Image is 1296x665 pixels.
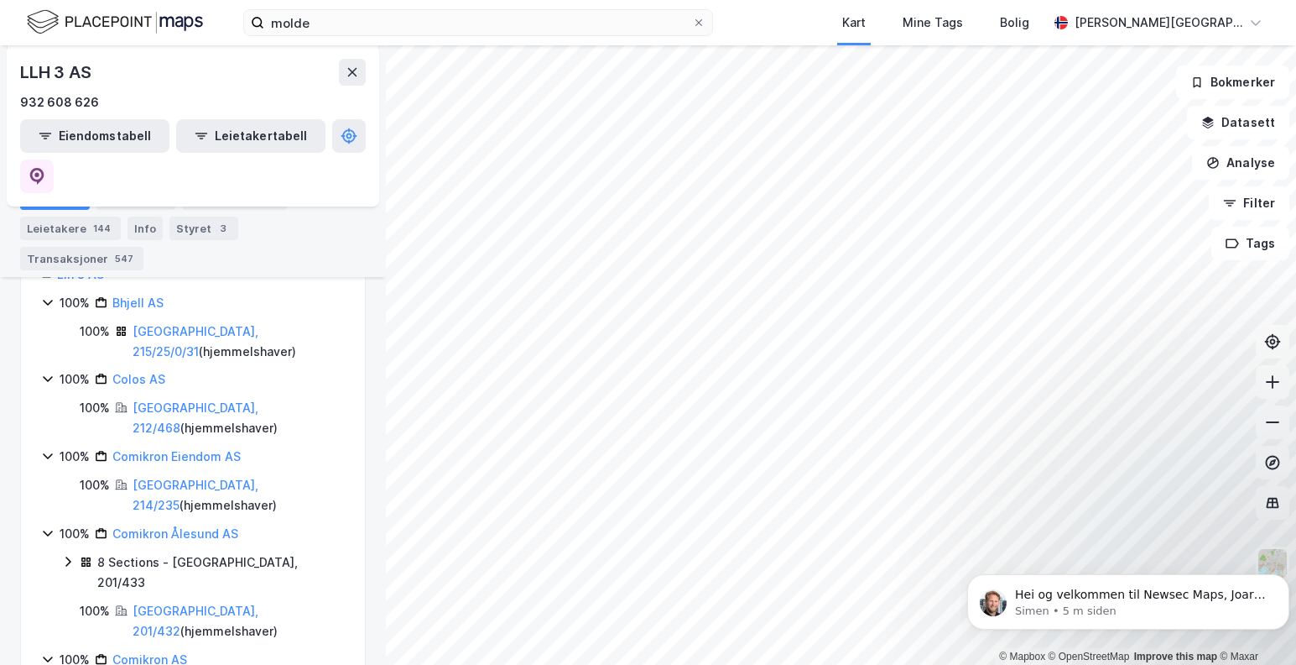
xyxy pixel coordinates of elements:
[80,475,110,495] div: 100%
[90,220,114,237] div: 144
[20,217,121,240] div: Leietakere
[80,322,110,342] div: 100%
[903,13,963,33] div: Mine Tags
[112,449,241,463] a: Comikron Eiendom AS
[215,220,232,237] div: 3
[80,398,110,418] div: 100%
[176,119,325,153] button: Leietakertabell
[20,119,169,153] button: Eiendomstabell
[128,217,163,240] div: Info
[960,539,1296,657] iframe: Intercom notifications melding
[1187,106,1289,139] button: Datasett
[133,478,258,512] a: [GEOGRAPHIC_DATA], 214/235
[60,293,90,313] div: 100%
[133,604,258,638] a: [GEOGRAPHIC_DATA], 201/432
[57,267,104,281] a: Llh 3 AS
[60,447,90,467] div: 100%
[60,524,90,544] div: 100%
[133,324,258,359] a: [GEOGRAPHIC_DATA], 215/25/0/31
[27,8,203,37] img: logo.f888ab2527a4732fd821a326f86c7f29.svg
[1000,13,1029,33] div: Bolig
[20,92,99,113] div: 932 608 626
[112,526,238,541] a: Comikron Ålesund AS
[133,601,345,641] div: ( hjemmelshaver )
[999,651,1045,662] a: Mapbox
[264,10,692,35] input: Søk på adresse, matrikkel, gårdeiere, leietakere eller personer
[1075,13,1242,33] div: [PERSON_NAME][GEOGRAPHIC_DATA]
[80,601,110,621] div: 100%
[842,13,866,33] div: Kart
[1192,146,1289,180] button: Analyse
[112,296,164,310] a: Bhjell AS
[133,398,345,438] div: ( hjemmelshaver )
[1049,651,1130,662] a: OpenStreetMap
[97,552,345,593] div: 8 Sections - [GEOGRAPHIC_DATA], 201/433
[1134,651,1217,662] a: Improve this map
[133,475,345,516] div: ( hjemmelshaver )
[112,250,137,267] div: 547
[1211,227,1289,260] button: Tags
[169,217,238,240] div: Styret
[133,322,345,362] div: ( hjemmelshaver )
[112,372,165,386] a: Colos AS
[20,247,143,270] div: Transaksjoner
[20,59,94,86] div: LLH 3 AS
[1209,186,1289,220] button: Filter
[1176,65,1289,99] button: Bokmerker
[60,369,90,390] div: 100%
[133,401,258,435] a: [GEOGRAPHIC_DATA], 212/468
